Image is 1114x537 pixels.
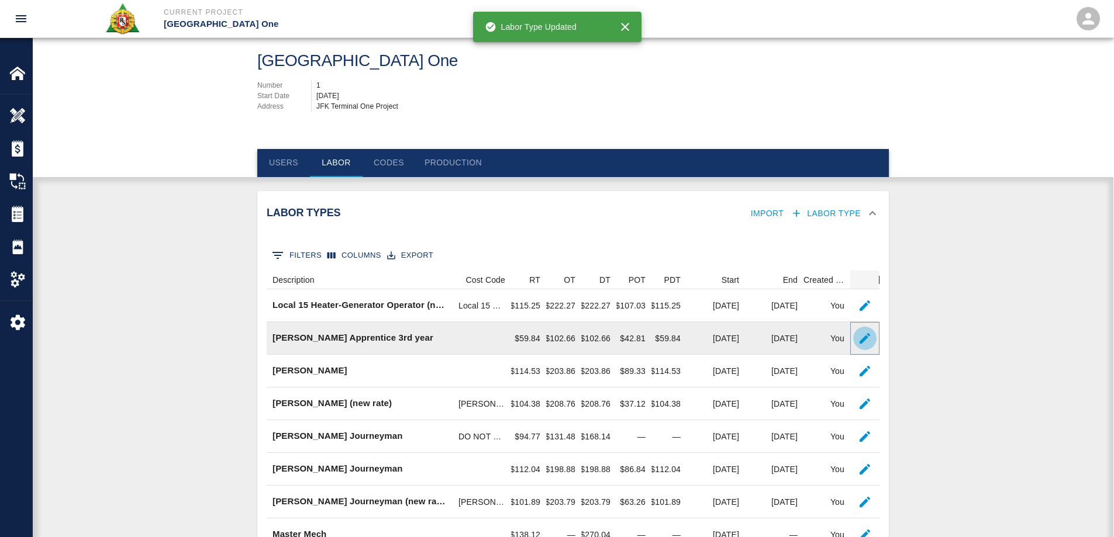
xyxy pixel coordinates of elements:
[511,289,546,322] div: $115.25
[511,271,546,289] div: RT
[164,7,620,18] p: Current Project
[651,486,687,518] div: $101.89
[511,453,546,486] div: $112.04
[546,453,581,486] div: $198.88
[511,387,546,420] div: $104.38
[164,18,620,31] p: [GEOGRAPHIC_DATA] One
[7,5,35,33] button: open drawer
[267,207,466,220] h2: Labor Types
[458,496,505,508] div: Mason Journeyman
[616,289,651,322] div: $107.03
[546,486,581,518] div: $203.79
[257,149,889,177] div: tabs navigation
[273,271,315,289] div: Description
[581,322,616,355] div: $102.66
[616,420,651,453] div: —
[651,271,687,289] div: PDT
[257,101,311,112] p: Address
[651,420,687,453] div: —
[546,271,581,289] div: OT
[745,486,803,518] div: [DATE]
[581,271,616,289] div: DT
[273,462,403,476] p: [PERSON_NAME] Journeyman
[803,355,850,387] div: You
[581,453,616,486] div: $198.88
[803,322,850,355] div: You
[629,271,646,289] div: POT
[687,271,745,289] div: Start
[384,247,436,265] button: Export
[273,429,403,443] p: [PERSON_NAME] Journeyman
[511,322,546,355] div: $59.84
[581,355,616,387] div: $203.86
[616,322,651,355] div: $42.81
[564,271,575,289] div: OT
[581,420,616,453] div: $168.14
[687,486,745,518] div: [DATE]
[651,453,687,486] div: $112.04
[599,271,611,289] div: DT
[273,397,392,410] p: [PERSON_NAME] (new rate)
[651,355,687,387] div: $114.53
[316,101,889,112] div: JFK Terminal One Project
[745,420,803,453] div: [DATE]
[310,149,363,177] button: Labor
[745,271,803,289] div: End
[616,453,651,486] div: $86.84
[257,51,458,71] h1: [GEOGRAPHIC_DATA] One
[269,246,325,265] button: Show filters
[458,300,505,311] div: Local 15 Heater-Generator Op.
[458,398,505,410] div: Mason Foreman
[316,80,889,91] div: 1
[803,453,850,486] div: You
[105,2,140,35] img: Roger & Sons Concrete
[788,203,865,224] button: Labor Type
[687,420,745,453] div: [DATE]
[803,289,850,322] div: You
[664,271,681,289] div: PDT
[273,364,347,377] p: [PERSON_NAME]
[546,387,581,420] div: $208.76
[273,299,447,312] p: Local 15 Heater-Generator Operator (new rate)
[546,289,581,322] div: $222.27
[325,247,384,265] button: Select columns
[415,149,491,177] button: Production
[803,387,850,420] div: You
[546,420,581,453] div: $131.48
[581,486,616,518] div: $203.79
[546,355,581,387] div: $203.86
[722,271,739,289] div: Start
[651,322,687,355] div: $59.84
[746,203,789,224] button: Import
[257,91,311,101] p: Start Date
[316,91,889,101] div: [DATE]
[687,289,745,322] div: [DATE]
[458,431,505,442] div: DO NOT USE
[267,271,453,289] div: Description
[745,322,803,355] div: [DATE]
[745,387,803,420] div: [DATE]
[745,355,803,387] div: [DATE]
[745,453,803,486] div: [DATE]
[651,387,687,420] div: $104.38
[803,420,850,453] div: You
[1056,481,1114,537] iframe: Chat Widget
[687,387,745,420] div: [DATE]
[616,387,651,420] div: $37.12
[803,271,850,289] div: Created By
[257,149,310,177] button: Users
[529,271,540,289] div: RT
[581,289,616,322] div: $222.27
[651,289,687,322] div: $115.25
[363,149,415,177] button: Codes
[511,486,546,518] div: $101.89
[745,289,803,322] div: [DATE]
[687,322,745,355] div: [DATE]
[511,420,546,453] div: $94.77
[616,271,651,289] div: POT
[511,355,546,387] div: $114.53
[616,486,651,518] div: $63.26
[687,355,745,387] div: [DATE]
[257,80,311,91] p: Number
